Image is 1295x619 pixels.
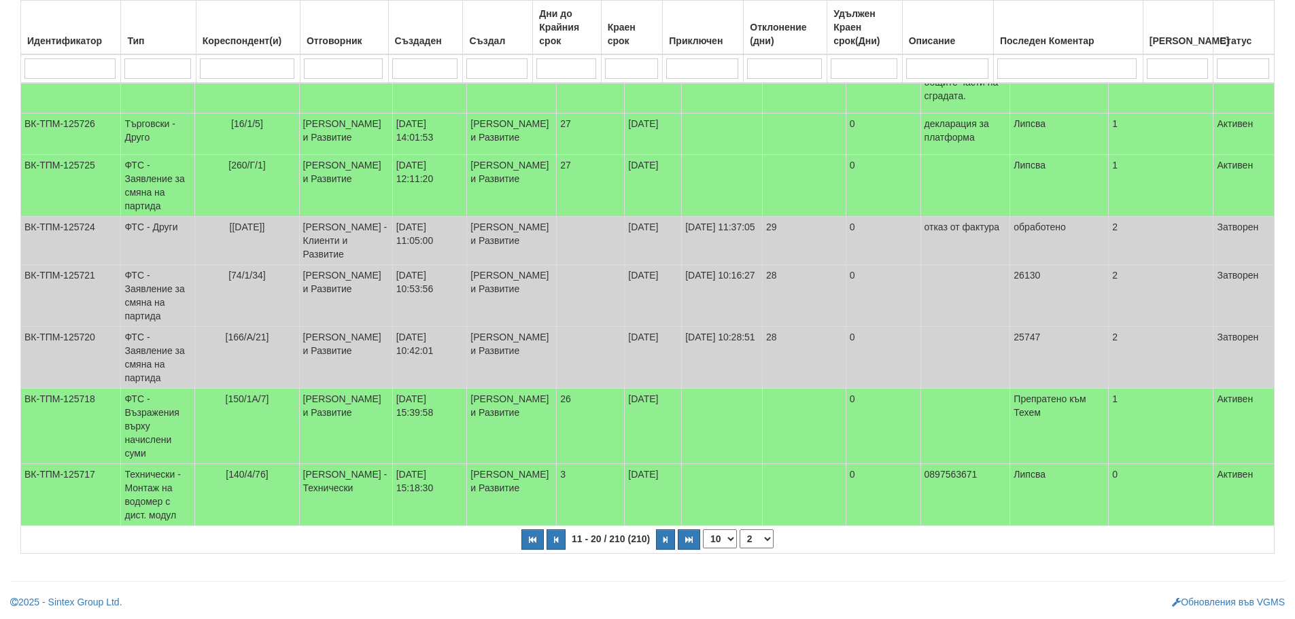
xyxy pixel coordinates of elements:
[388,1,463,55] th: Създаден: No sort applied, activate to apply an ascending sort
[663,1,744,55] th: Приключен: No sort applied, activate to apply an ascending sort
[1147,31,1209,50] div: [PERSON_NAME]
[560,393,571,404] span: 26
[625,464,682,526] td: [DATE]
[521,529,544,550] button: Първа страница
[1213,265,1275,327] td: Затворен
[560,118,571,129] span: 27
[763,327,846,389] td: 28
[392,31,460,50] div: Създаден
[1109,327,1213,389] td: 2
[21,217,121,265] td: ВК-ТПМ-125724
[846,327,920,389] td: 0
[1217,31,1271,50] div: Статус
[21,327,121,389] td: ВК-ТПМ-125720
[666,31,740,50] div: Приключен
[625,217,682,265] td: [DATE]
[997,31,1139,50] div: Последен Коментар
[1014,222,1065,232] span: обработено
[121,113,195,155] td: Търговски - Друго
[196,1,300,55] th: Кореспондент(и): No sort applied, activate to apply an ascending sort
[10,597,122,607] a: 2025 - Sintex Group Ltd.
[121,155,195,217] td: ФТС - Заявление за смяна на партида
[763,217,846,265] td: 29
[1109,155,1213,217] td: 1
[703,529,737,548] select: Брой редове на страница
[299,217,392,265] td: [PERSON_NAME] - Клиенти и Развитие
[226,332,269,342] span: [166/А/21]
[1109,113,1213,155] td: 1
[21,113,121,155] td: ВК-ТПМ-125726
[846,265,920,327] td: 0
[299,113,392,155] td: [PERSON_NAME] и Развитие
[467,155,557,217] td: [PERSON_NAME] и Развитие
[902,1,993,55] th: Описание: No sort applied, activate to apply an ascending sort
[533,1,601,55] th: Дни до Крайния срок: No sort applied, activate to apply an ascending sort
[1109,464,1213,526] td: 0
[1213,155,1275,217] td: Активен
[226,469,268,480] span: [140/4/76]
[228,270,266,281] span: [74/1/34]
[1014,118,1046,129] span: Липсва
[1014,270,1040,281] span: 26130
[299,327,392,389] td: [PERSON_NAME] и Развитие
[467,265,557,327] td: [PERSON_NAME] и Развитие
[925,467,1007,481] p: 0897563671
[625,265,682,327] td: [DATE]
[1109,217,1213,265] td: 2
[625,113,682,155] td: [DATE]
[392,113,467,155] td: [DATE] 14:01:53
[744,1,827,55] th: Отклонение (дни): No sort applied, activate to apply an ascending sort
[467,327,557,389] td: [PERSON_NAME] и Развитие
[1213,327,1275,389] td: Затворен
[846,464,920,526] td: 0
[392,464,467,526] td: [DATE] 15:18:30
[466,31,529,50] div: Създал
[467,113,557,155] td: [PERSON_NAME] и Развитие
[21,464,121,526] td: ВК-ТПМ-125717
[463,1,533,55] th: Създал: No sort applied, activate to apply an ascending sort
[200,31,296,50] div: Кореспондент(и)
[846,217,920,265] td: 0
[1143,1,1213,55] th: Брой Файлове: No sort applied, activate to apply an ascending sort
[1213,113,1275,155] td: Активен
[605,18,659,50] div: Краен срок
[1014,393,1086,418] span: Препратено към Техем
[392,155,467,217] td: [DATE] 12:11:20
[300,1,388,55] th: Отговорник: No sort applied, activate to apply an ascending sort
[1109,265,1213,327] td: 2
[299,389,392,464] td: [PERSON_NAME] и Развитие
[1014,469,1046,480] span: Липсва
[21,389,121,464] td: ВК-ТПМ-125718
[392,327,467,389] td: [DATE] 10:42:01
[831,4,899,50] div: Удължен Краен срок(Дни)
[24,31,117,50] div: Идентификатор
[560,469,566,480] span: 3
[763,265,846,327] td: 28
[124,31,192,50] div: Тип
[121,1,196,55] th: Тип: No sort applied, activate to apply an ascending sort
[1213,389,1275,464] td: Активен
[682,217,763,265] td: [DATE] 11:37:05
[1213,217,1275,265] td: Затворен
[536,4,597,50] div: Дни до Крайния срок
[547,529,566,550] button: Предишна страница
[299,265,392,327] td: [PERSON_NAME] и Развитие
[925,220,1007,234] p: отказ от фактура
[994,1,1143,55] th: Последен Коментар: No sort applied, activate to apply an ascending sort
[21,265,121,327] td: ВК-ТПМ-125721
[656,529,675,550] button: Следваща страница
[392,389,467,464] td: [DATE] 15:39:58
[827,1,903,55] th: Удължен Краен срок(Дни): No sort applied, activate to apply an ascending sort
[1213,464,1275,526] td: Активен
[560,160,571,171] span: 27
[625,327,682,389] td: [DATE]
[846,389,920,464] td: 0
[21,1,121,55] th: Идентификатор: No sort applied, activate to apply an ascending sort
[1213,1,1275,55] th: Статус: No sort applied, activate to apply an ascending sort
[467,464,557,526] td: [PERSON_NAME] и Развитие
[1014,332,1040,342] span: 25747
[121,389,195,464] td: ФТС - Възражения върху начислени суми
[682,265,763,327] td: [DATE] 10:16:27
[299,155,392,217] td: [PERSON_NAME] и Развитие
[226,393,269,404] span: [150/1А/7]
